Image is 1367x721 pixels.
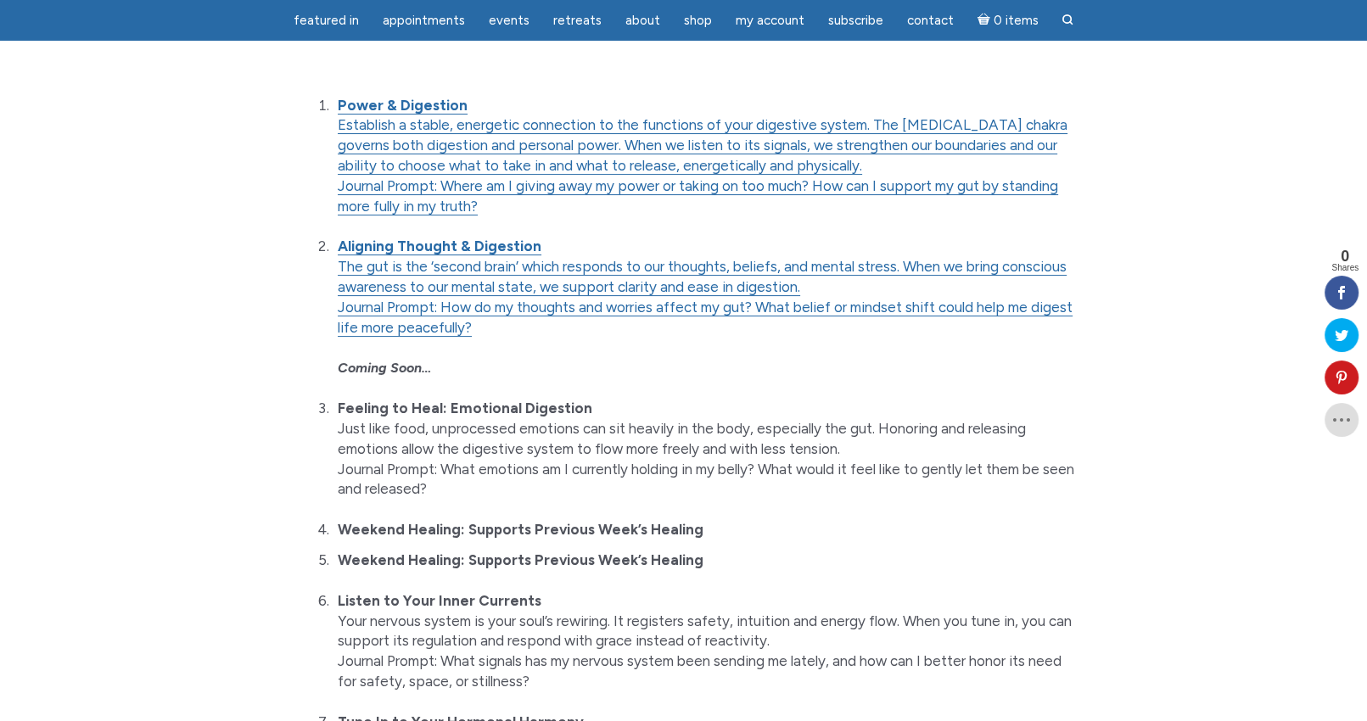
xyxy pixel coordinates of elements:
li: Just like food, unprocessed emotions can sit heavily in the body, especially the gut. Honoring an... [333,399,1074,500]
span: My Account [736,13,804,28]
strong: Aligning Thought & Digestion [338,238,541,254]
span: Subscribe [828,13,883,28]
span: Shares [1331,264,1359,272]
span: 0 [1331,249,1359,264]
a: The gut is the ‘second brain’ which responds to our thoughts, beliefs, and mental stress. When we... [338,258,1067,296]
em: Coming Soon… [338,360,431,376]
span: Shop [684,13,712,28]
span: Events [489,13,529,28]
span: Appointments [383,13,465,28]
span: Retreats [553,13,602,28]
a: Appointments [373,4,475,37]
a: Contact [897,4,964,37]
a: Subscribe [818,4,894,37]
a: Events [479,4,540,37]
a: About [615,4,670,37]
a: Cart0 items [967,3,1049,37]
a: My Account [726,4,815,37]
a: Power & Digestion [338,97,468,115]
i: Cart [978,13,994,28]
a: Aligning Thought & Digestion [338,238,541,255]
span: About [625,13,660,28]
a: Journal Prompt: How do my thoughts and worries affect my gut? What belief or mindset shift could ... [338,299,1073,337]
a: featured in [283,4,369,37]
span: 0 items [993,14,1038,27]
li: Your nervous system is your soul’s rewiring. It registers safety, intuition and energy flow. When... [333,591,1074,692]
strong: Feeling to Heal: Emotional Digestion [338,400,592,416]
a: Journal Prompt: Where am I giving away my power or taking on too much? How can I support my gut b... [338,177,1058,215]
a: Shop [674,4,722,37]
strong: Weekend Healing: Supports Previous Week’s Healing [338,551,703,568]
a: Establish a stable, energetic connection to the functions of your digestive system. The [MEDICAL_... [338,116,1067,175]
strong: Power & Digestion [338,97,468,114]
strong: Listen to Your Inner Currents [338,592,541,609]
strong: Weekend Healing: Supports Previous Week’s Healing [338,521,703,538]
span: Contact [907,13,954,28]
a: Retreats [543,4,612,37]
span: featured in [294,13,359,28]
